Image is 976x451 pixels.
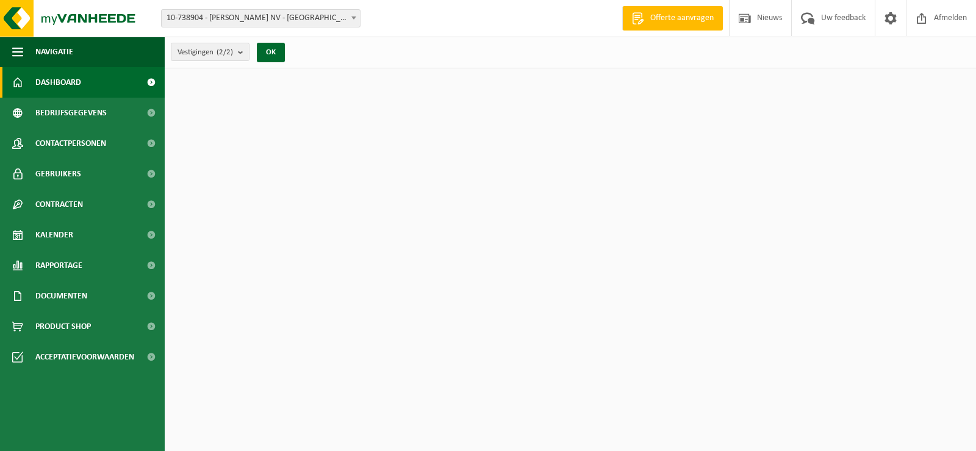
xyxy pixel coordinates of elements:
span: Kalender [35,220,73,250]
span: Navigatie [35,37,73,67]
span: Contactpersonen [35,128,106,159]
span: Offerte aanvragen [647,12,717,24]
span: Contracten [35,189,83,220]
span: Documenten [35,281,87,311]
span: Bedrijfsgegevens [35,98,107,128]
span: Dashboard [35,67,81,98]
span: Gebruikers [35,159,81,189]
count: (2/2) [217,48,233,56]
span: Acceptatievoorwaarden [35,342,134,372]
a: Offerte aanvragen [622,6,723,31]
button: Vestigingen(2/2) [171,43,249,61]
span: 10-738904 - VERDUYN G. NV - KORTEMARK [162,10,360,27]
span: 10-738904 - VERDUYN G. NV - KORTEMARK [161,9,361,27]
span: Vestigingen [178,43,233,62]
button: OK [257,43,285,62]
span: Rapportage [35,250,82,281]
span: Product Shop [35,311,91,342]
